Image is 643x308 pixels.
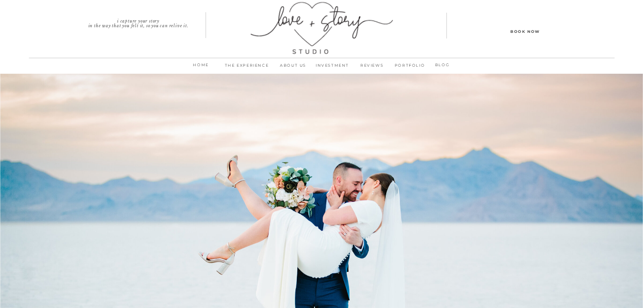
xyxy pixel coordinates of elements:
[71,19,206,25] a: I capture your storyin the way that you felt it, so you can relive it.
[313,62,352,75] a: INVESTMENT
[71,19,206,25] p: I capture your story in the way that you felt it, so you can relive it.
[220,62,274,75] a: THE EXPERIENCE
[352,62,392,75] a: REVIEWS
[483,28,568,34] a: Book Now
[189,61,214,74] a: home
[392,62,428,75] a: PORTFOLIO
[430,61,455,70] a: BLOG
[274,62,313,75] a: ABOUT us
